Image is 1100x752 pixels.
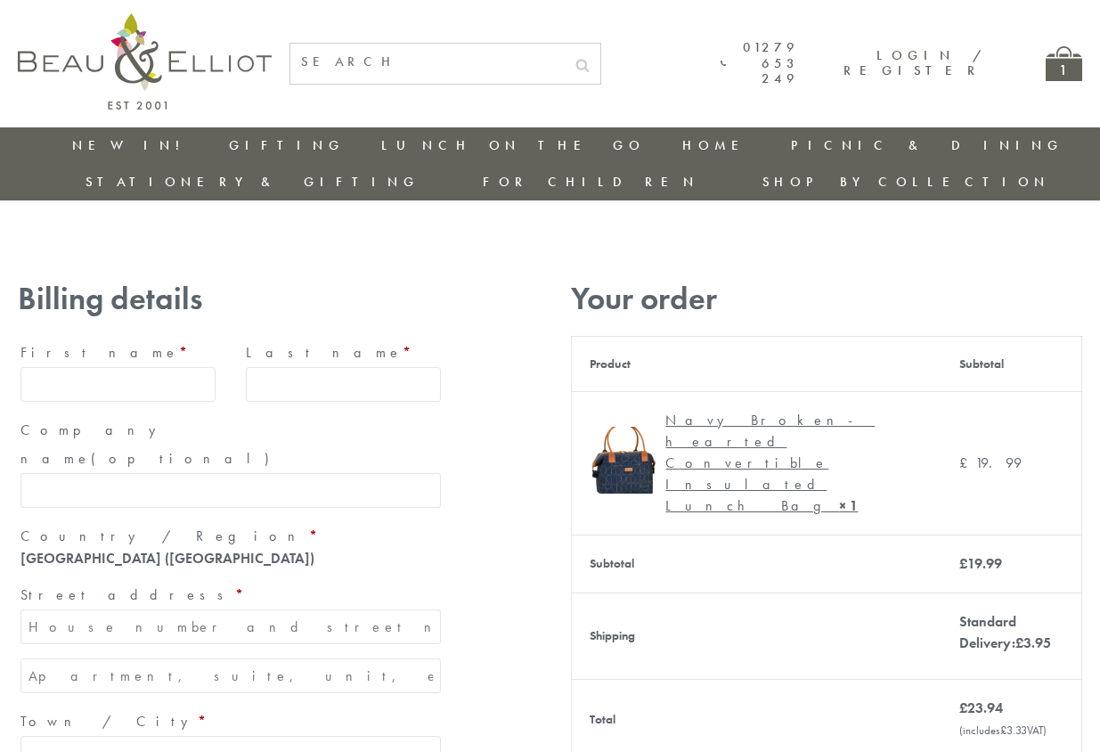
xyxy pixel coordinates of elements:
[86,173,420,191] a: Stationery & Gifting
[791,136,1063,154] a: Picnic & Dining
[1015,633,1051,652] bdi: 3.95
[20,609,441,644] input: House number and street name
[229,136,345,154] a: Gifting
[959,454,1022,472] bdi: 19.99
[20,549,314,568] strong: [GEOGRAPHIC_DATA] ([GEOGRAPHIC_DATA])
[20,581,441,609] label: Street address
[721,40,800,86] a: 01279 653 249
[20,416,441,473] label: Company name
[91,449,280,468] span: (optional)
[590,410,924,517] a: Navy Broken-hearted Convertible Insulated Lunch Bag Navy Broken-hearted Convertible Insulated Lun...
[839,496,858,515] strong: × 1
[572,535,941,593] th: Subtotal
[959,554,1002,573] bdi: 19.99
[572,593,941,679] th: Shipping
[246,339,441,367] label: Last name
[571,281,1082,317] h3: Your order
[590,427,656,494] img: Navy Broken-hearted Convertible Insulated Lunch Bag
[20,339,216,367] label: First name
[572,336,941,391] th: Product
[1046,46,1082,81] a: 1
[959,699,1003,717] bdi: 23.94
[959,454,975,472] span: £
[290,44,565,80] input: SEARCH
[843,46,983,79] a: Login / Register
[18,13,272,110] img: logo
[20,658,441,693] input: Apartment, suite, unit, etc. (optional)
[20,707,441,736] label: Town / City
[682,136,754,154] a: Home
[762,173,1050,191] a: Shop by collection
[381,136,645,154] a: Lunch On The Go
[959,723,1047,738] small: (includes VAT)
[1000,723,1027,738] span: 3.33
[1000,723,1006,738] span: £
[20,522,441,551] label: Country / Region
[72,136,191,154] a: New in!
[959,699,967,717] span: £
[665,410,910,517] div: Navy Broken-hearted Convertible Insulated Lunch Bag
[941,336,1081,391] th: Subtotal
[959,612,1051,652] label: Standard Delivery:
[1015,633,1023,652] span: £
[18,281,444,317] h3: Billing details
[483,173,699,191] a: For Children
[959,554,967,573] span: £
